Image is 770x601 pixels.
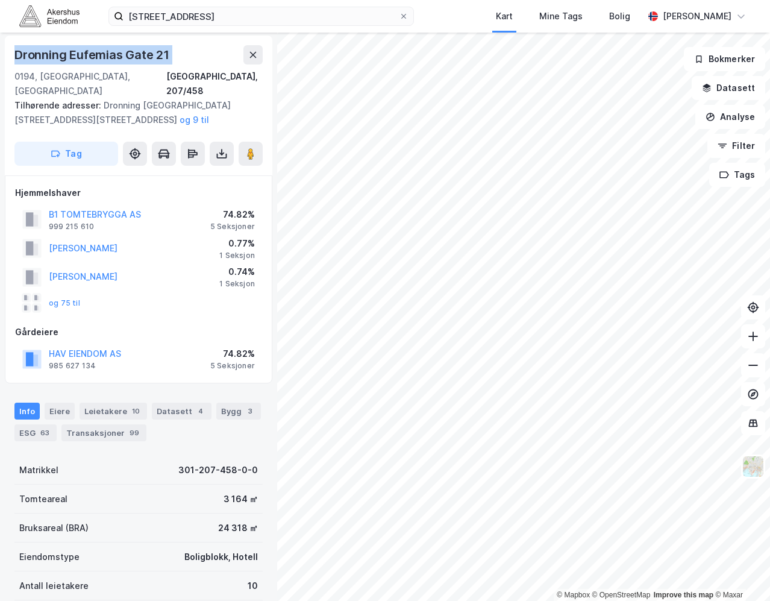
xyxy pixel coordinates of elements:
div: Datasett [152,403,211,420]
div: Antall leietakere [19,579,89,593]
button: Datasett [692,76,765,100]
div: Matrikkel [19,463,58,477]
div: 3 [244,405,256,417]
img: Z [742,455,765,478]
div: Transaksjoner [61,424,146,441]
a: Mapbox [557,591,590,599]
div: 0.74% [219,265,255,279]
div: Info [14,403,40,420]
img: akershus-eiendom-logo.9091f326c980b4bce74ccdd9f866810c.svg [19,5,80,27]
div: 74.82% [210,347,255,361]
a: OpenStreetMap [592,591,651,599]
div: 0194, [GEOGRAPHIC_DATA], [GEOGRAPHIC_DATA] [14,69,166,98]
div: [GEOGRAPHIC_DATA], 207/458 [166,69,263,98]
div: 10 [248,579,258,593]
div: Kontrollprogram for chat [710,543,770,601]
div: Mine Tags [539,9,583,24]
a: Improve this map [654,591,713,599]
div: [PERSON_NAME] [663,9,731,24]
div: 1 Seksjon [219,251,255,260]
div: 10 [130,405,142,417]
iframe: Chat Widget [710,543,770,601]
div: Gårdeiere [15,325,262,339]
div: 5 Seksjoner [210,222,255,231]
button: Analyse [695,105,765,129]
div: Dronning Eufemias Gate 21 [14,45,172,65]
div: Eiere [45,403,75,420]
button: Tag [14,142,118,166]
button: Tags [709,163,765,187]
div: 1 Seksjon [219,279,255,289]
div: ESG [14,424,57,441]
div: 74.82% [210,207,255,222]
div: 4 [195,405,207,417]
div: 999 215 610 [49,222,94,231]
div: 985 627 134 [49,361,96,371]
div: 99 [127,427,142,439]
div: Bolig [609,9,630,24]
div: Leietakere [80,403,147,420]
div: 24 318 ㎡ [218,521,258,535]
div: Hjemmelshaver [15,186,262,200]
div: Bruksareal (BRA) [19,521,89,535]
div: Boligblokk, Hotell [184,550,258,564]
div: Bygg [216,403,261,420]
div: Tomteareal [19,492,67,506]
div: 5 Seksjoner [210,361,255,371]
div: 3 164 ㎡ [224,492,258,506]
button: Filter [707,134,765,158]
div: 63 [38,427,52,439]
div: Kart [496,9,513,24]
div: Dronning [GEOGRAPHIC_DATA][STREET_ADDRESS][STREET_ADDRESS] [14,98,253,127]
div: 301-207-458-0-0 [178,463,258,477]
div: Eiendomstype [19,550,80,564]
input: Søk på adresse, matrikkel, gårdeiere, leietakere eller personer [124,7,399,25]
button: Bokmerker [684,47,765,71]
span: Tilhørende adresser: [14,100,104,110]
div: 0.77% [219,236,255,251]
